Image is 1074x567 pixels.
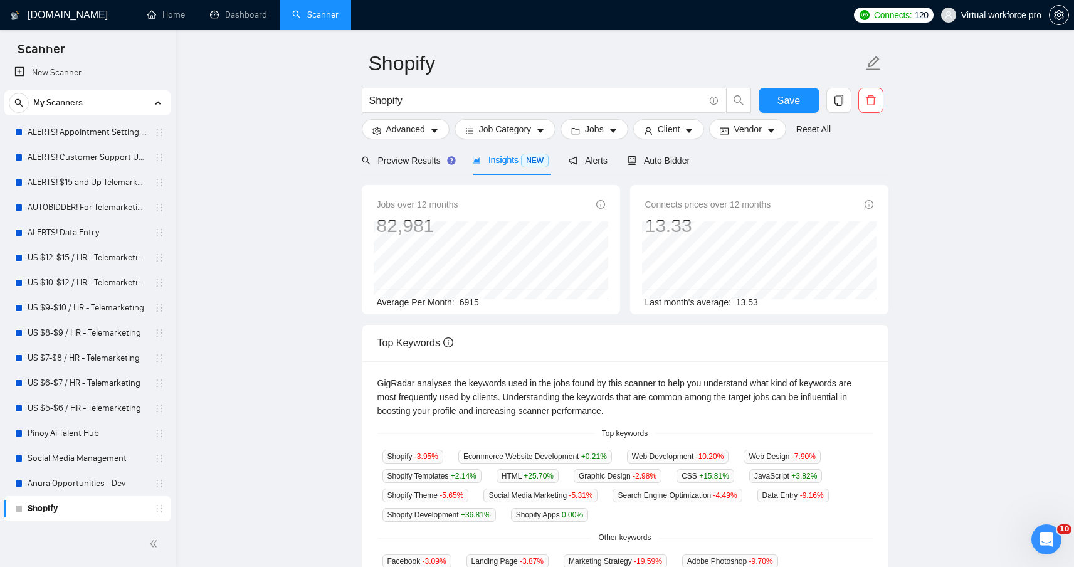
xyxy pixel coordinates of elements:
[511,508,588,522] span: Shopify Apps
[483,489,598,502] span: Social Media Marketing
[524,472,554,480] span: +25.70 %
[28,396,147,421] a: US $5-$6 / HR - Telemarketing
[14,60,161,85] a: New Scanner
[154,303,164,313] span: holder
[362,156,452,166] span: Preview Results
[154,428,164,438] span: holder
[461,511,491,519] span: +36.81 %
[536,126,545,135] span: caret-down
[858,88,883,113] button: delete
[28,471,147,496] a: Anura Opportunities - Dev
[154,479,164,489] span: holder
[710,97,718,105] span: info-circle
[472,156,481,164] span: area-chart
[377,325,873,361] div: Top Keywords
[377,198,458,211] span: Jobs over 12 months
[734,122,761,136] span: Vendor
[613,489,742,502] span: Search Engine Optimization
[645,198,771,211] span: Connects prices over 12 months
[372,126,381,135] span: setting
[777,93,800,109] span: Save
[423,557,446,566] span: -3.09 %
[609,126,618,135] span: caret-down
[914,8,928,22] span: 120
[369,93,704,109] input: Search Freelance Jobs...
[569,156,608,166] span: Alerts
[154,203,164,213] span: holder
[154,127,164,137] span: holder
[154,353,164,363] span: holder
[757,489,829,502] span: Data Entry
[377,297,455,307] span: Average Per Month:
[874,8,912,22] span: Connects:
[28,295,147,321] a: US $9-$10 / HR - Telemarketing
[455,119,555,139] button: barsJob Categorycaret-down
[28,170,147,195] a: ALERTS! $15 and Up Telemarketing
[382,469,482,483] span: Shopify Templates
[8,40,75,66] span: Scanner
[628,156,690,166] span: Auto Bidder
[645,297,731,307] span: Last month's average:
[28,321,147,346] a: US $8-$9 / HR - Telemarketing
[210,9,267,20] a: dashboardDashboard
[569,156,577,165] span: notification
[727,95,750,106] span: search
[709,119,786,139] button: idcardVendorcaret-down
[28,195,147,220] a: AUTOBIDDER! For Telemarketing in the [GEOGRAPHIC_DATA]
[28,145,147,170] a: ALERTS! Customer Support USA
[446,155,457,166] div: Tooltip anchor
[685,126,693,135] span: caret-down
[377,214,458,238] div: 82,981
[154,178,164,188] span: holder
[154,253,164,263] span: holder
[154,328,164,338] span: holder
[460,297,479,307] span: 6915
[28,371,147,396] a: US $6-$7 / HR - Telemarketing
[28,496,147,521] a: Shopify
[9,98,28,107] span: search
[28,270,147,295] a: US $10-$12 / HR - Telemarketing
[574,469,661,483] span: Graphic Design
[726,88,751,113] button: search
[154,378,164,388] span: holder
[154,453,164,464] span: holder
[696,452,724,461] span: -10.20 %
[33,90,83,115] span: My Scanners
[749,557,773,566] span: -9.70 %
[792,452,816,461] span: -7.90 %
[699,472,729,480] span: +15.81 %
[9,93,29,113] button: search
[154,228,164,238] span: holder
[633,472,656,480] span: -2.98 %
[362,156,371,165] span: search
[382,489,469,502] span: Shopify Theme
[1057,524,1071,534] span: 10
[634,557,662,566] span: -19.59 %
[443,337,453,347] span: info-circle
[28,421,147,446] a: Pinoy Ai Talent Hub
[382,508,496,522] span: Shopify Development
[865,200,873,209] span: info-circle
[720,126,729,135] span: idcard
[382,450,443,464] span: Shopify
[430,126,439,135] span: caret-down
[713,491,737,500] span: -4.49 %
[749,469,822,483] span: JavaScript
[28,446,147,471] a: Social Media Management
[11,6,19,26] img: logo
[865,55,882,72] span: edit
[628,156,636,165] span: robot
[633,119,705,139] button: userClientcaret-down
[4,90,171,521] li: My Scanners
[596,200,605,209] span: info-circle
[585,122,604,136] span: Jobs
[362,119,450,139] button: settingAdvancedcaret-down
[451,472,476,480] span: +2.14 %
[796,122,831,136] a: Reset All
[472,155,549,165] span: Insights
[677,469,734,483] span: CSS
[4,60,171,85] li: New Scanner
[859,95,883,106] span: delete
[645,214,771,238] div: 13.33
[826,88,851,113] button: copy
